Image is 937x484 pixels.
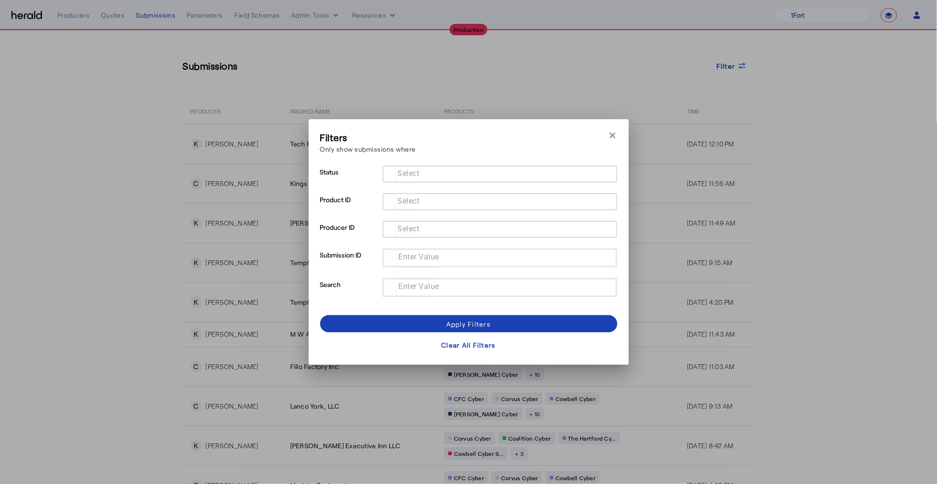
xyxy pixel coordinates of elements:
mat-label: Select [398,169,420,178]
mat-chip-grid: Selection [391,251,609,263]
mat-chip-grid: Selection [390,223,610,234]
mat-label: Select [398,225,420,234]
mat-label: Enter Value [399,253,440,262]
button: Apply Filters [320,315,617,332]
mat-chip-grid: Selection [390,167,610,179]
div: Clear All Filters [441,340,495,350]
p: Only show submissions where [320,144,416,154]
p: Product ID [320,193,379,221]
p: Submission ID [320,248,379,278]
mat-chip-grid: Selection [391,281,609,292]
p: Producer ID [320,221,379,248]
h3: Filters [320,131,416,144]
p: Search [320,278,379,308]
div: Apply Filters [446,319,491,329]
mat-label: Select [398,197,420,206]
p: Status [320,165,379,193]
mat-chip-grid: Selection [390,195,610,206]
mat-label: Enter Value [399,282,440,291]
button: Clear All Filters [320,336,617,353]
